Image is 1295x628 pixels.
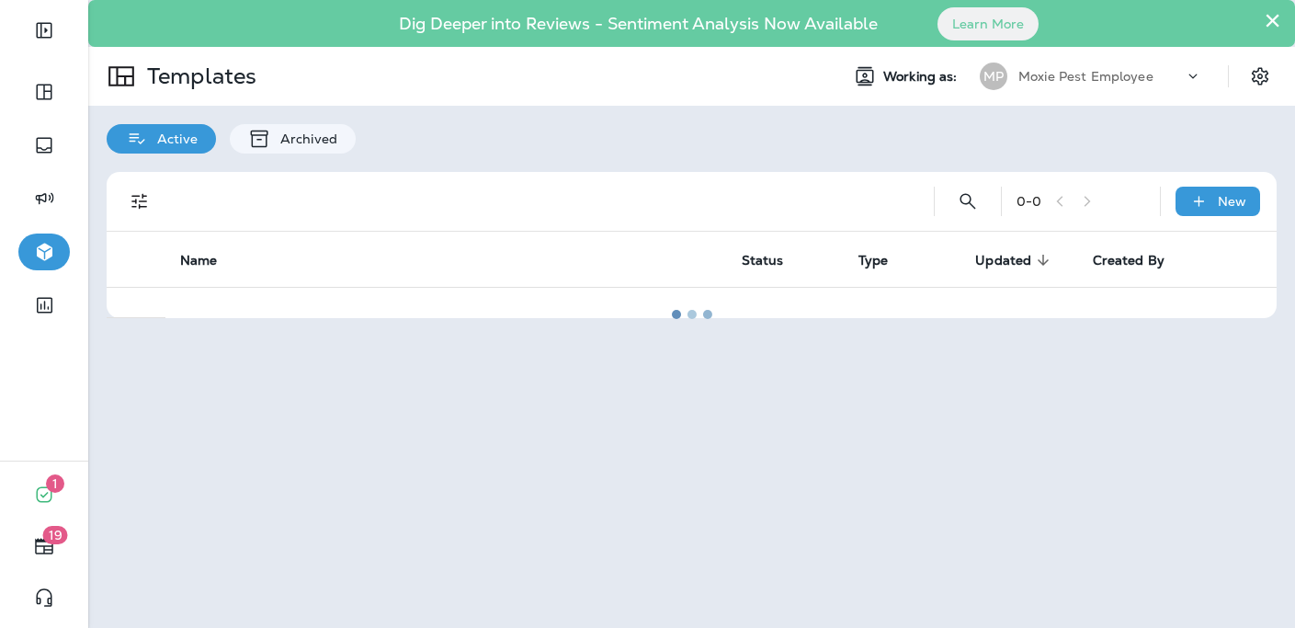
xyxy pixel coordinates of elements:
button: Expand Sidebar [18,12,70,49]
p: New [1218,194,1246,209]
span: 1 [46,474,64,493]
button: 1 [18,476,70,513]
button: 19 [18,528,70,565]
span: 19 [43,526,68,544]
